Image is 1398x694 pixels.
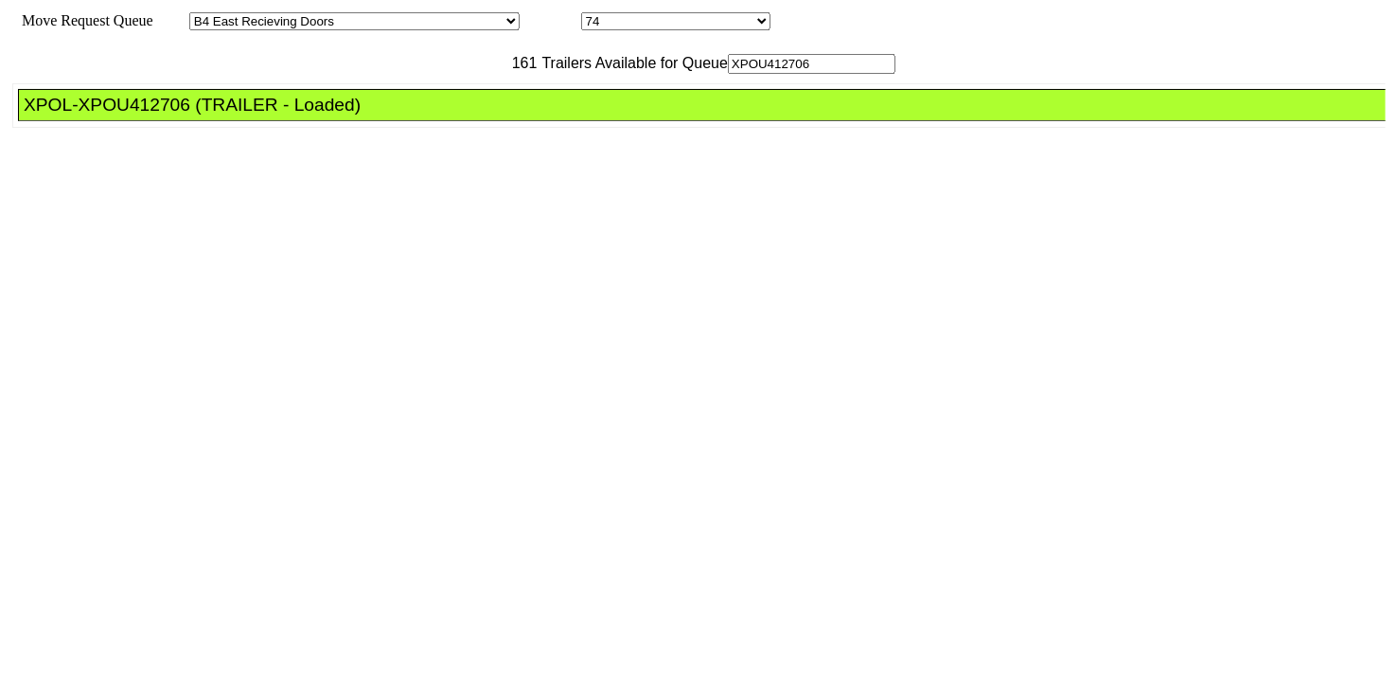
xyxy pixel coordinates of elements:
[728,54,895,74] input: Filter Available Trailers
[503,55,538,71] span: 161
[12,12,153,28] span: Move Request Queue
[24,95,1397,116] div: XPOL-XPOU412706 (TRAILER - Loaded)
[538,55,729,71] span: Trailers Available for Queue
[523,12,577,28] span: Location
[156,12,186,28] span: Area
